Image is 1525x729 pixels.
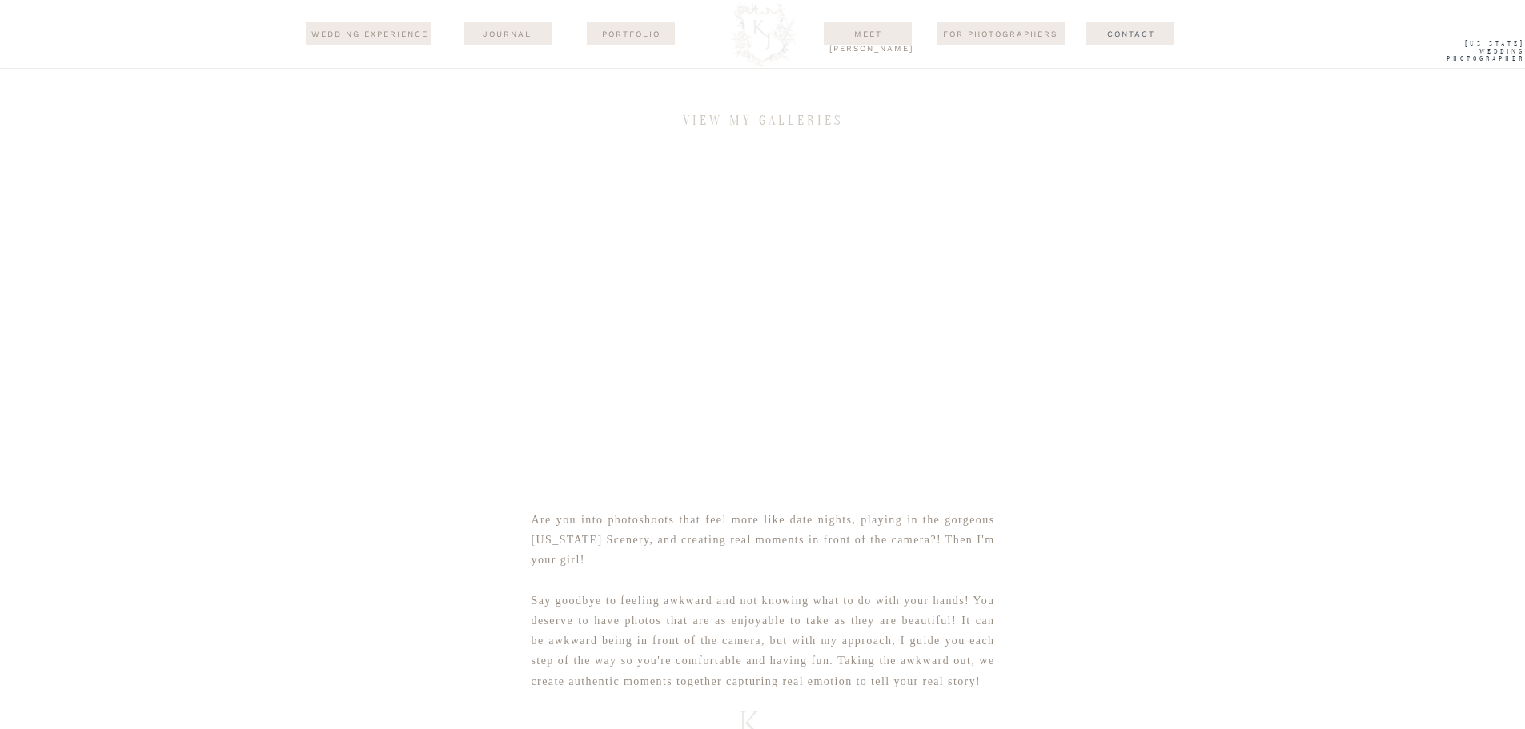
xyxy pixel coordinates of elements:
[670,114,856,130] h3: view my galleries
[310,27,431,42] a: wedding experience
[829,27,907,40] a: Meet [PERSON_NAME]
[468,27,546,40] a: journal
[592,27,670,40] a: Portfolio
[1422,40,1525,67] a: [US_STATE] WEdding Photographer
[1076,27,1187,40] a: Contact
[532,510,995,673] p: Are you into photoshoots that feel more like date nights, playing in the gorgeous [US_STATE] Scen...
[937,27,1065,40] a: For Photographers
